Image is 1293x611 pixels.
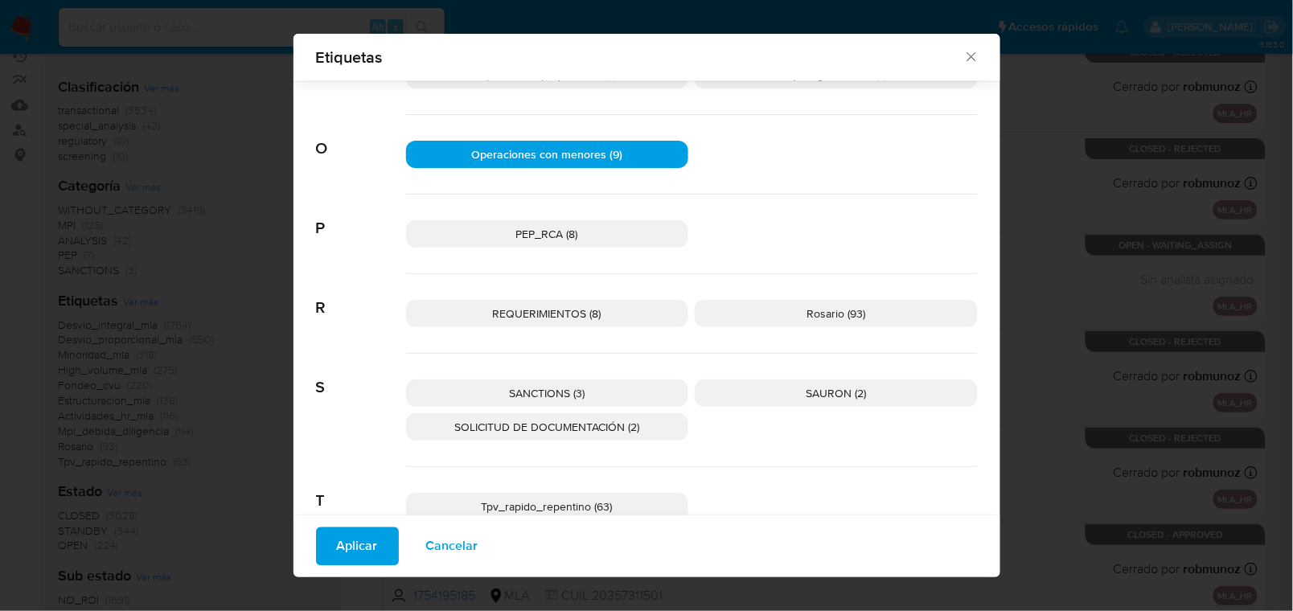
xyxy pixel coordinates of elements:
button: Aplicar [316,527,399,566]
button: Cerrar [963,49,978,64]
span: S [316,354,406,397]
div: Operaciones con menores (9) [406,141,689,168]
span: SAURON (2) [806,385,866,401]
span: REQUERIMIENTOS (8) [493,305,601,322]
span: SANCTIONS (3) [509,385,585,401]
span: Aplicar [337,529,378,564]
span: P [316,195,406,238]
span: Rosario (93) [807,305,865,322]
div: SOLICITUD DE DOCUMENTACIÓN (2) [406,413,689,441]
span: O [316,115,406,158]
button: Cancelar [405,527,499,566]
span: SOLICITUD DE DOCUMENTACIÓN (2) [454,419,639,435]
span: Tpv_rapido_repentino (63) [482,498,613,515]
span: Etiquetas [316,49,964,65]
span: Cancelar [426,529,478,564]
span: PEP_RCA (8) [516,226,578,242]
div: SAURON (2) [695,379,978,407]
div: SANCTIONS (3) [406,379,689,407]
span: R [316,274,406,318]
span: T [316,467,406,511]
div: REQUERIMIENTOS (8) [406,300,689,327]
div: Tpv_rapido_repentino (63) [406,493,689,520]
span: Operaciones con menores (9) [471,146,622,162]
div: PEP_RCA (8) [406,220,689,248]
div: Rosario (93) [695,300,978,327]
